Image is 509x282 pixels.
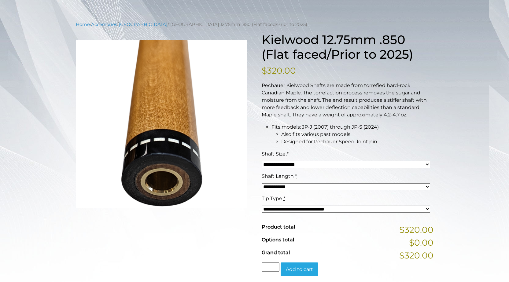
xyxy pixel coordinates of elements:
[262,196,282,201] span: Tip Type
[76,40,248,208] img: 2.png
[287,151,289,157] abbr: required
[281,262,318,277] button: Add to cart
[262,262,279,272] input: Product quantity
[281,138,433,145] li: Designed for Pechauer Speed Joint pin
[262,65,296,76] bdi: 320.00
[262,151,286,157] span: Shaft Size
[409,236,433,249] span: $0.00
[119,22,168,27] a: [GEOGRAPHIC_DATA]
[283,196,285,201] abbr: required
[399,249,433,262] span: $320.00
[262,250,290,255] span: Grand total
[76,22,90,27] a: Home
[262,82,433,119] p: Pechauer Kielwood Shafts are made from torrefied hard-rock Canadian Maple. The torrefaction proce...
[262,32,433,62] h1: Kielwood 12.75mm .850 (Flat faced/Prior to 2025)
[262,65,267,76] span: $
[91,22,117,27] a: Accessories
[262,224,295,230] span: Product total
[271,123,433,145] li: Fits models: JP-J (2007) through JP-S (2024)
[262,173,294,179] span: Shaft Length
[262,237,294,243] span: Options total
[295,173,297,179] abbr: required
[76,21,433,28] nav: Breadcrumb
[399,223,433,236] span: $320.00
[281,131,433,138] li: Also fits various past models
